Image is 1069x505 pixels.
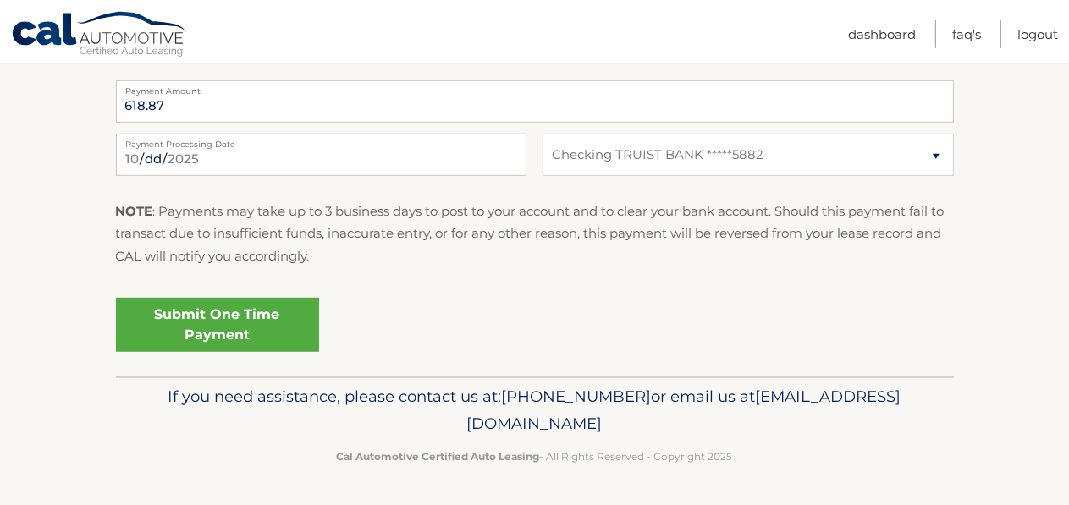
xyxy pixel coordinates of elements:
label: Payment Processing Date [116,134,526,147]
strong: NOTE [116,203,153,219]
a: Dashboard [848,20,916,48]
p: If you need assistance, please contact us at: or email us at [127,383,943,437]
a: Submit One Time Payment [116,298,319,352]
a: Cal Automotive [11,11,189,60]
strong: Cal Automotive Certified Auto Leasing [337,450,540,463]
a: FAQ's [952,20,981,48]
label: Payment Amount [116,80,954,94]
p: : Payments may take up to 3 business days to post to your account and to clear your bank account.... [116,200,954,267]
span: [PHONE_NUMBER] [502,387,652,406]
input: Payment Amount [116,80,954,123]
a: Logout [1017,20,1058,48]
input: Payment Date [116,134,526,176]
p: - All Rights Reserved - Copyright 2025 [127,447,943,465]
